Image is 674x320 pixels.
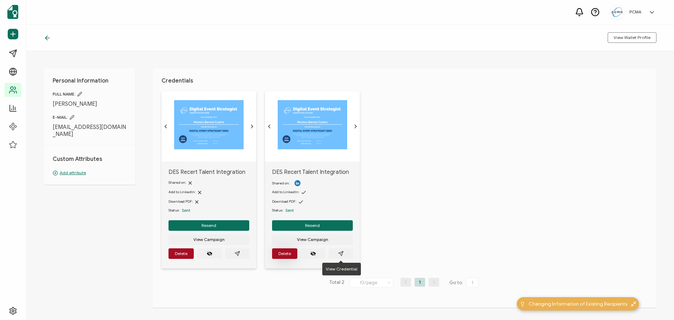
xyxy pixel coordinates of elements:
span: Shared on: [272,181,290,185]
li: 1 [415,278,425,287]
span: Resend [201,223,216,228]
span: Total 2 [329,278,344,288]
h1: Custom Attributes [53,156,126,163]
span: DES Recert Talent Integration [272,169,353,177]
ion-icon: paper plane outline [338,251,344,256]
span: Shared on: [168,180,186,185]
span: View Campaign [193,237,225,242]
ion-icon: chevron forward outline [353,124,358,129]
button: Resend [272,220,353,231]
ion-icon: chevron back outline [266,124,272,129]
span: Delete [175,252,187,256]
span: [PERSON_NAME] [53,100,126,107]
img: 5c892e8a-a8c9-4ab0-b501-e22bba25706e.jpg [612,7,622,17]
h1: Personal Information [53,77,126,84]
span: FULL NAME: [53,91,126,97]
ion-icon: paper plane outline [234,251,240,256]
img: sertifier-logomark-colored.svg [7,5,18,19]
button: Delete [168,248,194,259]
span: View Wallet Profile [614,35,650,40]
span: Status: [272,208,283,213]
div: View Credential [322,263,361,275]
span: E-MAIL: [53,115,126,120]
h5: PCMA [629,9,641,14]
span: Sent [285,208,294,213]
button: View Wallet Profile [608,32,656,43]
span: Changing Information of Existing Recipients [529,300,627,308]
span: Add to LinkedIn: [272,190,299,194]
p: Add attribute [53,170,126,176]
ion-icon: chevron back outline [163,124,168,129]
span: Download PDF: [272,199,296,204]
span: Add to LinkedIn: [168,190,196,194]
img: minimize-icon.svg [631,301,636,307]
button: View Campaign [168,234,249,245]
ion-icon: eye off [207,251,212,256]
iframe: Chat Widget [639,286,674,320]
span: Delete [278,252,291,256]
button: Resend [168,220,249,231]
ion-icon: chevron forward outline [249,124,255,129]
span: Status: [168,208,179,213]
span: Go to [449,278,480,288]
input: Select [350,278,394,287]
h1: Credentials [161,77,648,84]
button: Delete [272,248,297,259]
span: Download PDF: [168,199,193,204]
button: View Campaign [272,234,353,245]
span: DES Recert Talent Integration [168,169,249,176]
span: Sent [182,208,190,213]
span: Resend [305,223,320,228]
ion-icon: eye off [310,251,316,256]
span: View Campaign [297,237,328,242]
span: [EMAIL_ADDRESS][DOMAIN_NAME] [53,124,126,138]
